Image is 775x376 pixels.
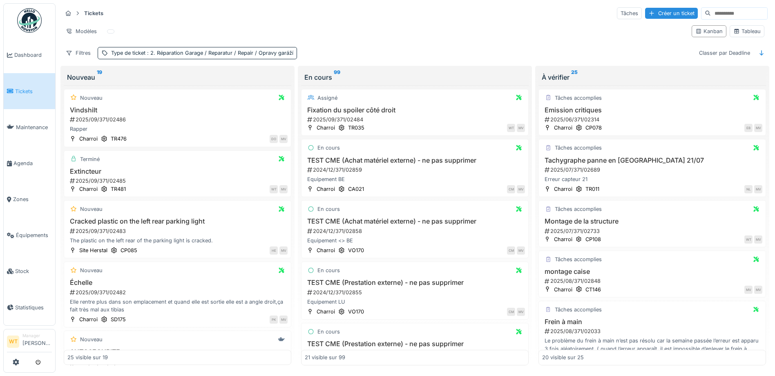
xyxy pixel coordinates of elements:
[16,123,52,131] span: Maintenance
[79,246,107,254] div: Site Herstal
[4,253,55,289] a: Stock
[67,72,288,82] div: Nouveau
[555,306,602,313] div: Tâches accomplies
[544,277,762,285] div: 2025/08/371/02848
[348,185,364,193] div: CA021
[507,124,515,132] div: WT
[7,333,52,352] a: WT Manager[PERSON_NAME]
[542,318,762,326] h3: Frein à main
[22,333,52,350] li: [PERSON_NAME]
[744,286,753,294] div: MV
[13,159,52,167] span: Agenda
[542,337,762,352] div: Le problème du frein à main n’est pas résolu car la semaine passée l’erreur est apparu 3 fois alé...
[733,27,761,35] div: Tableau
[15,267,52,275] span: Stock
[348,124,364,132] div: TR035
[754,124,762,132] div: MV
[542,217,762,225] h3: Montage de la structure
[542,175,762,183] div: Erreur capteur 21
[67,125,288,133] div: Rapper
[507,308,515,316] div: CM
[754,185,762,193] div: MV
[305,157,525,164] h3: TEST CME (Achat matériel externe) - ne pas supprimer
[270,185,278,193] div: WT
[62,25,101,37] div: Modèles
[67,237,288,244] div: The plastic on the left rear of the parking light is cracked.
[4,217,55,253] a: Équipements
[542,72,763,82] div: À vérifier
[15,87,52,95] span: Tickets
[145,50,293,56] span: : 2. Réparation Garage / Reparatur / Repair / Opravy garáží
[754,286,762,294] div: MV
[121,246,137,254] div: CP085
[4,181,55,217] a: Zones
[80,94,103,102] div: Nouveau
[585,124,602,132] div: CP078
[67,279,288,286] h3: Échelle
[7,336,19,348] li: WT
[554,235,572,243] div: Charroi
[111,135,127,143] div: TR476
[507,185,515,193] div: CM
[317,246,335,254] div: Charroi
[554,124,572,132] div: Charroi
[15,304,52,311] span: Statistiques
[555,255,602,263] div: Tâches accomplies
[517,124,525,132] div: MV
[744,235,753,244] div: WT
[754,235,762,244] div: MV
[111,49,293,57] div: Type de ticket
[517,308,525,316] div: MV
[317,185,335,193] div: Charroi
[744,124,753,132] div: EB
[69,177,288,185] div: 2025/09/371/02485
[306,227,525,235] div: 2024/12/371/02858
[4,73,55,109] a: Tickets
[279,135,288,143] div: MV
[695,27,723,35] div: Kanban
[544,166,762,174] div: 2025/07/371/02689
[67,348,288,356] h3: AUTOSECURITE
[554,185,572,193] div: Charroi
[544,227,762,235] div: 2025/07/371/02733
[67,298,288,313] div: Elle rentre plus dans son emplacement et quand elle est sortie elle est a angle droit,ça fait trè...
[585,235,601,243] div: CP108
[80,205,103,213] div: Nouveau
[279,316,288,324] div: MV
[67,217,288,225] h3: Cracked plastic on the left rear parking light
[67,354,108,361] div: 25 visible sur 19
[305,175,525,183] div: Equipement BE
[334,72,340,82] sup: 99
[304,72,525,82] div: En cours
[317,266,340,274] div: En cours
[317,144,340,152] div: En cours
[544,327,762,335] div: 2025/08/371/02033
[17,8,42,33] img: Badge_color-CXgf-gQk.svg
[542,106,762,114] h3: Emission critiques
[517,185,525,193] div: MV
[80,266,103,274] div: Nouveau
[305,354,345,361] div: 21 visible sur 99
[348,246,364,254] div: VO170
[69,289,288,296] div: 2025/09/371/02482
[62,47,94,59] div: Filtres
[617,7,642,19] div: Tâches
[4,37,55,73] a: Dashboard
[69,116,288,123] div: 2025/09/371/02486
[317,205,340,213] div: En cours
[542,157,762,164] h3: Tachygraphe panne en [GEOGRAPHIC_DATA] 21/07
[306,289,525,296] div: 2024/12/371/02855
[270,246,278,255] div: HE
[585,286,601,293] div: CT146
[13,195,52,203] span: Zones
[111,316,126,323] div: SD175
[69,227,288,235] div: 2025/09/371/02483
[67,168,288,175] h3: Extincteur
[79,316,98,323] div: Charroi
[80,336,103,343] div: Nouveau
[317,94,337,102] div: Assigné
[555,144,602,152] div: Tâches accomplies
[279,185,288,193] div: MV
[16,231,52,239] span: Équipements
[555,205,602,213] div: Tâches accomplies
